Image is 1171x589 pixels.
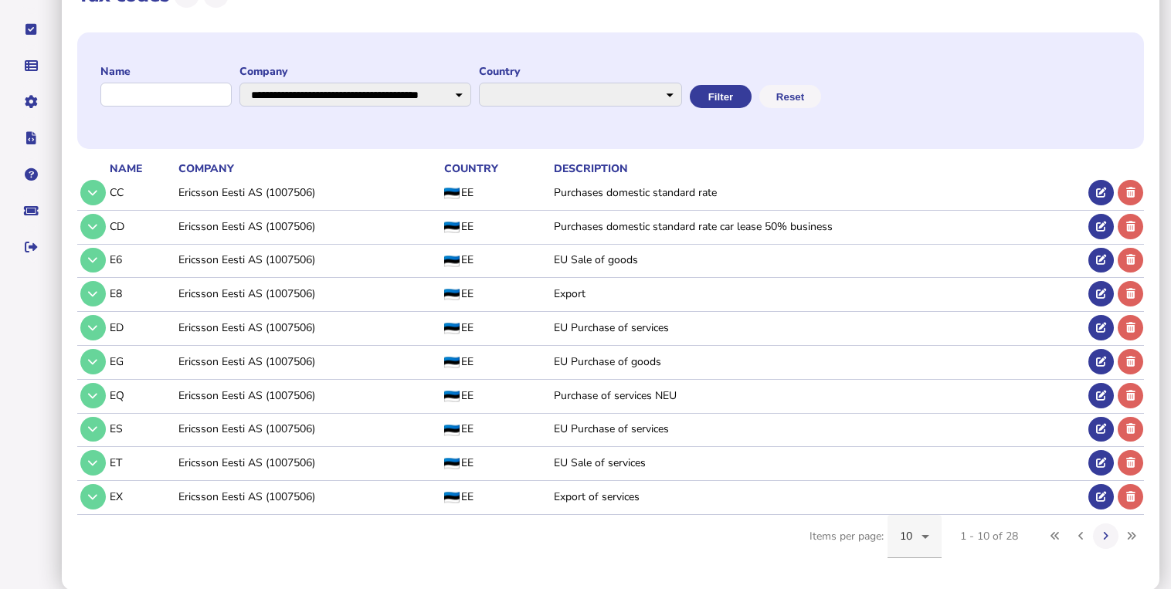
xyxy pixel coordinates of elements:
button: Edit tax code [1088,214,1114,239]
button: Previous page [1068,523,1094,549]
div: EE [444,286,550,301]
button: Tax code details [80,248,106,273]
div: EE [444,388,550,403]
td: EG [107,345,175,377]
button: Edit tax code [1088,315,1114,340]
button: Data manager [15,49,47,82]
button: Delete tax code [1118,214,1143,239]
button: Tax code details [80,281,106,306]
button: Tax code details [80,484,106,509]
button: Next page [1093,523,1118,549]
div: EE [444,219,550,234]
button: Sign out [15,231,47,263]
img: EE flag [444,256,460,267]
div: 1 - 10 of 28 [960,529,1018,543]
button: Delete tax code [1118,383,1143,408]
div: Items per page: [810,515,942,575]
button: Developer hub links [15,122,47,154]
td: Ericsson Eesti AS (1007506) [175,278,441,310]
button: Delete tax code [1118,450,1143,476]
div: EE [444,252,550,267]
td: EU Sale of services [551,447,1085,479]
button: Delete tax code [1118,417,1143,442]
div: EE [444,489,550,504]
button: Edit tax code [1088,450,1114,476]
img: EE flag [444,492,460,503]
div: EE [444,354,550,369]
div: Country [444,161,550,176]
button: Edit tax code [1088,180,1114,205]
button: Tax code details [80,417,106,442]
div: EE [444,320,550,335]
td: ED [107,312,175,344]
td: Purchases domestic standard rate car lease 50% business [551,210,1085,242]
button: Delete tax code [1118,248,1143,273]
td: Ericsson Eesti AS (1007506) [175,345,441,377]
button: Tax code details [80,180,106,205]
span: 10 [900,529,913,543]
button: Delete tax code [1118,180,1143,205]
th: Company [175,161,441,177]
button: Last page [1118,523,1144,549]
td: Purchases domestic standard rate [551,177,1085,208]
button: First page [1043,523,1068,549]
button: Filter [690,85,752,108]
td: Ericsson Eesti AS (1007506) [175,379,441,411]
td: ES [107,413,175,445]
td: EQ [107,379,175,411]
td: Ericsson Eesti AS (1007506) [175,413,441,445]
td: CD [107,210,175,242]
th: Name [107,161,175,177]
td: Purchase of services NEU [551,379,1085,411]
button: Delete tax code [1118,484,1143,509]
label: Company [239,64,471,79]
button: Tax code details [80,450,106,476]
th: Description [551,161,1085,177]
td: EU Purchase of goods [551,345,1085,377]
button: Edit tax code [1088,281,1114,306]
img: EE flag [444,458,460,469]
td: EU Purchase of services [551,312,1085,344]
button: Edit tax code [1088,383,1114,408]
label: Name [100,64,232,79]
td: CC [107,177,175,208]
button: Tax code details [80,349,106,374]
td: E8 [107,278,175,310]
button: Raise a support ticket [15,195,47,227]
div: EE [444,455,550,470]
img: EE flag [444,323,460,334]
td: Ericsson Eesti AS (1007506) [175,447,441,479]
button: Tasks [15,13,47,46]
td: Export of services [551,481,1085,513]
img: EE flag [444,222,460,233]
button: Edit tax code [1088,248,1114,273]
td: EU Purchase of services [551,413,1085,445]
label: Country [479,64,682,79]
button: Tax code details [80,214,106,239]
td: Ericsson Eesti AS (1007506) [175,312,441,344]
td: Ericsson Eesti AS (1007506) [175,210,441,242]
button: Reset [759,85,821,108]
td: EX [107,481,175,513]
img: EE flag [444,357,460,368]
img: EE flag [444,188,460,199]
td: Ericsson Eesti AS (1007506) [175,481,441,513]
button: Edit tax code [1088,484,1114,509]
button: Delete tax code [1118,281,1143,306]
td: ET [107,447,175,479]
button: Edit tax code [1088,349,1114,374]
img: EE flag [444,289,460,300]
button: Tax code details [80,383,106,408]
img: EE flag [444,391,460,402]
td: Ericsson Eesti AS (1007506) [175,177,441,208]
td: E6 [107,244,175,276]
div: EE [444,185,550,200]
button: Tax code details [80,315,106,340]
button: Delete tax code [1118,315,1143,340]
button: Delete tax code [1118,349,1143,374]
img: EE flag [444,425,460,436]
button: Manage settings [15,86,47,118]
td: Ericsson Eesti AS (1007506) [175,244,441,276]
button: Edit tax code [1088,417,1114,442]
